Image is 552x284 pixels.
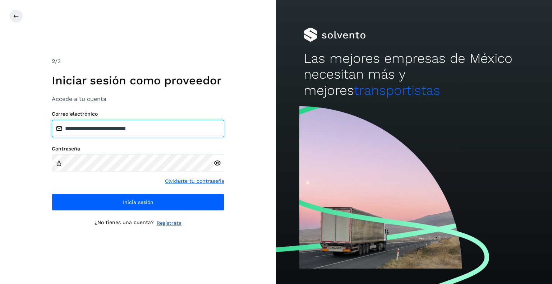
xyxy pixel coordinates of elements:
[52,58,55,65] span: 2
[354,83,440,98] span: transportistas
[304,51,524,98] h2: Las mejores empresas de México necesitan más y mejores
[95,219,154,227] p: ¿No tienes una cuenta?
[52,74,224,87] h1: Iniciar sesión como proveedor
[52,57,224,66] div: /2
[52,194,224,211] button: Inicia sesión
[123,200,153,205] span: Inicia sesión
[52,96,224,102] h3: Accede a tu cuenta
[157,219,181,227] a: Regístrate
[165,177,224,185] a: Olvidaste tu contraseña
[52,111,224,117] label: Correo electrónico
[52,146,224,152] label: Contraseña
